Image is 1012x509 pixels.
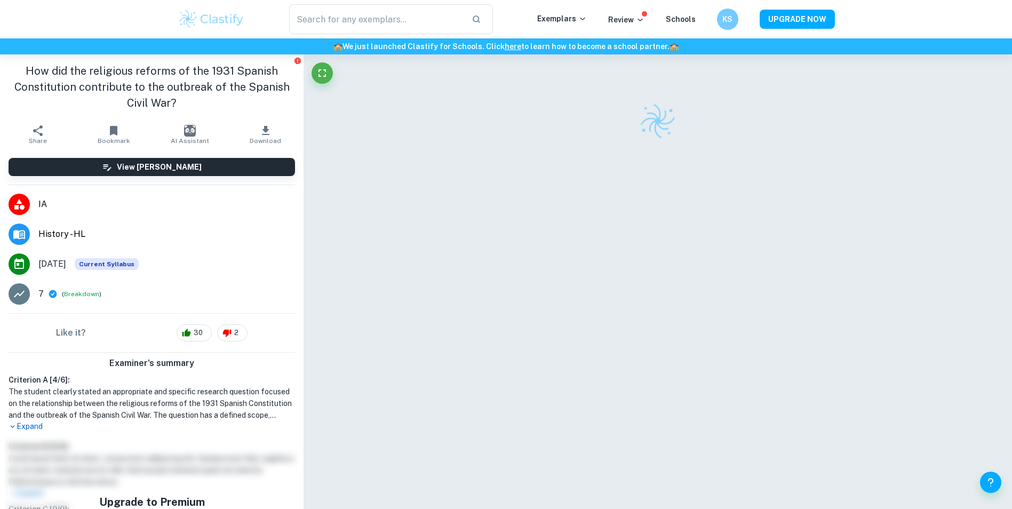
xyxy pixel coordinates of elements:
h6: Criterion A [ 4 / 6 ]: [9,374,295,386]
h6: View [PERSON_NAME] [117,161,202,173]
p: Exemplars [537,13,587,25]
span: Bookmark [98,137,130,145]
h1: The student clearly stated an appropriate and specific research question focused on the relations... [9,386,295,421]
span: IA [38,198,295,211]
h6: Examiner's summary [4,357,299,370]
span: Download [250,137,281,145]
h6: Like it? [56,327,86,339]
span: ( ) [62,289,101,299]
button: UPGRADE NOW [760,10,835,29]
button: AI Assistant [152,120,228,149]
span: History - HL [38,228,295,241]
h6: KS [721,13,734,25]
button: Fullscreen [312,62,333,84]
span: 🏫 [670,42,679,51]
p: Expand [9,421,295,432]
button: KS [717,9,738,30]
div: 2 [217,324,248,341]
img: Clastify logo [178,9,245,30]
button: View [PERSON_NAME] [9,158,295,176]
div: 30 [177,324,212,341]
p: 7 [38,288,44,300]
a: Schools [666,15,696,23]
img: AI Assistant [184,125,196,137]
span: 30 [188,328,209,338]
button: Bookmark [76,120,152,149]
p: Review [608,14,644,26]
span: Share [29,137,47,145]
a: here [505,42,521,51]
input: Search for any exemplars... [289,4,464,34]
span: [DATE] [38,258,66,271]
button: Breakdown [64,289,99,299]
button: Download [228,120,304,149]
button: Report issue [293,57,301,65]
button: Help and Feedback [980,472,1001,493]
span: 🏫 [333,42,342,51]
h1: How did the religious reforms of the 1931 Spanish Constitution contribute to the outbreak of the ... [9,63,295,111]
img: Clastify logo [638,101,678,141]
span: Current Syllabus [75,258,139,270]
span: AI Assistant [171,137,209,145]
span: 2 [228,328,244,338]
h6: We just launched Clastify for Schools. Click to learn how to become a school partner. [2,41,1010,52]
div: This exemplar is based on the current syllabus. Feel free to refer to it for inspiration/ideas wh... [75,258,139,270]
